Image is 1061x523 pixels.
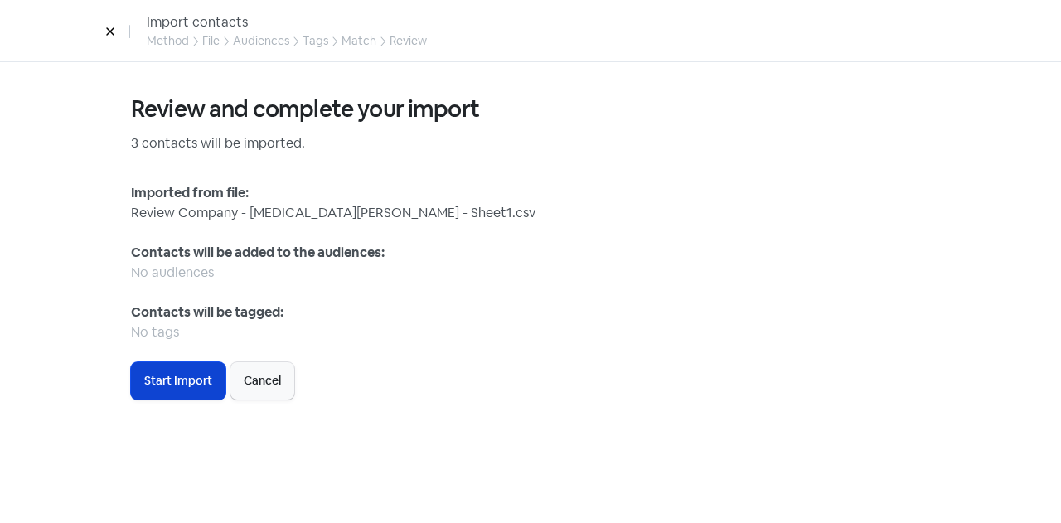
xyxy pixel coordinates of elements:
[131,263,930,283] div: No audiences
[233,32,289,50] div: Audiences
[131,322,930,342] div: No tags
[131,362,225,400] button: Start Import
[144,372,212,390] span: Start Import
[131,95,930,123] h3: Review and complete your import
[131,203,930,223] div: Review Company - [MEDICAL_DATA][PERSON_NAME] - Sheet1.csv
[342,32,376,50] div: Match
[147,12,427,32] div: Import contacts
[390,32,427,50] div: Review
[131,133,930,153] p: 3 contacts will be imported.
[131,244,385,261] b: Contacts will be added to the audiences:
[303,32,328,50] div: Tags
[202,32,220,50] div: File
[131,184,249,201] b: Imported from file:
[131,303,283,321] b: Contacts will be tagged:
[230,362,294,400] button: Cancel
[147,32,189,50] div: Method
